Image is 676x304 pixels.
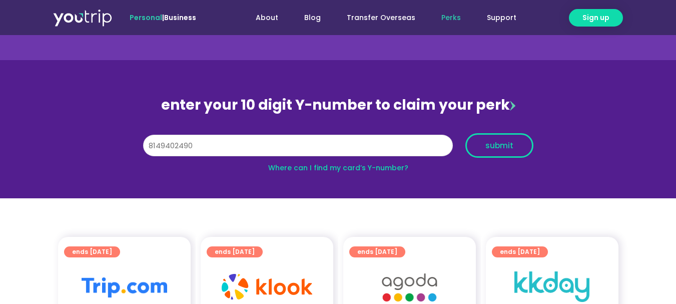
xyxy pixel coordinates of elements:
[223,9,529,27] nav: Menu
[428,9,474,27] a: Perks
[465,133,533,158] button: submit
[207,246,263,257] a: ends [DATE]
[138,92,538,118] div: enter your 10 digit Y-number to claim your perk
[268,163,408,173] a: Where can I find my card’s Y-number?
[357,246,397,257] span: ends [DATE]
[485,142,513,149] span: submit
[243,9,291,27] a: About
[349,246,405,257] a: ends [DATE]
[130,13,196,23] span: |
[582,13,609,23] span: Sign up
[143,133,533,165] form: Y Number
[500,246,540,257] span: ends [DATE]
[492,246,548,257] a: ends [DATE]
[291,9,334,27] a: Blog
[569,9,623,27] a: Sign up
[164,13,196,23] a: Business
[143,135,453,157] input: 10 digit Y-number (e.g. 8123456789)
[72,246,112,257] span: ends [DATE]
[474,9,529,27] a: Support
[64,246,120,257] a: ends [DATE]
[215,246,255,257] span: ends [DATE]
[334,9,428,27] a: Transfer Overseas
[130,13,162,23] span: Personal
